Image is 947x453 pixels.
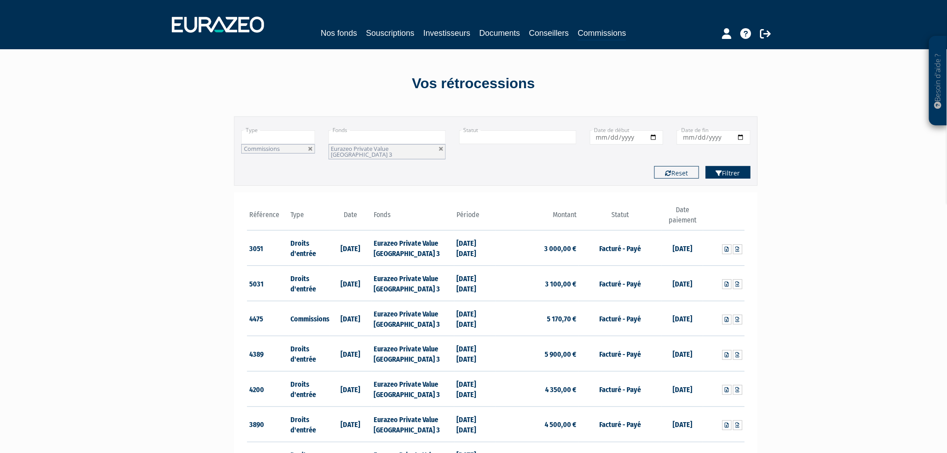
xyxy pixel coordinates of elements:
td: Facturé - Payé [579,301,661,336]
span: Commissions [244,145,280,153]
a: Documents [479,27,520,39]
td: Eurazeo Private Value [GEOGRAPHIC_DATA] 3 [371,301,454,336]
th: Fonds [371,205,454,231]
th: Période [454,205,496,231]
td: [DATE] [330,266,371,301]
td: [DATE] [662,406,704,442]
td: 3890 [247,406,289,442]
td: [DATE] [662,372,704,407]
button: Reset [654,166,699,179]
td: Facturé - Payé [579,336,661,372]
span: Eurazeo Private Value [GEOGRAPHIC_DATA] 3 [331,145,392,158]
td: [DATE] [330,336,371,372]
td: [DATE] [330,301,371,336]
a: Nos fonds [321,27,357,39]
th: Date paiement [662,205,704,231]
td: [DATE] [DATE] [454,301,496,336]
th: Date [330,205,371,231]
th: Montant [496,205,579,231]
td: [DATE] [DATE] [454,372,496,407]
td: [DATE] [662,301,704,336]
td: Facturé - Payé [579,372,661,407]
td: 4 350,00 € [496,372,579,407]
td: Eurazeo Private Value [GEOGRAPHIC_DATA] 3 [371,266,454,301]
td: 4389 [247,336,289,372]
td: [DATE] [DATE] [454,266,496,301]
td: [DATE] [330,406,371,442]
td: 5 170,70 € [496,301,579,336]
td: Facturé - Payé [579,266,661,301]
td: Droits d'entrée [289,266,330,301]
a: Conseillers [529,27,569,39]
td: [DATE] [330,372,371,407]
td: Droits d'entrée [289,231,330,266]
td: [DATE] [662,266,704,301]
p: Besoin d'aide ? [933,41,943,121]
td: 4475 [247,301,289,336]
td: Facturé - Payé [579,406,661,442]
div: Vos rétrocessions [218,73,729,94]
td: Commissions [289,301,330,336]
td: 3051 [247,231,289,266]
td: [DATE] [330,231,371,266]
td: Eurazeo Private Value [GEOGRAPHIC_DATA] 3 [371,372,454,407]
a: Souscriptions [366,27,414,39]
th: Statut [579,205,661,231]
td: Facturé - Payé [579,231,661,266]
td: [DATE] [662,336,704,372]
img: 1732889491-logotype_eurazeo_blanc_rvb.png [172,17,264,33]
td: [DATE] [DATE] [454,406,496,442]
td: Eurazeo Private Value [GEOGRAPHIC_DATA] 3 [371,336,454,372]
a: Commissions [578,27,626,41]
td: [DATE] [DATE] [454,231,496,266]
button: Filtrer [706,166,751,179]
td: Eurazeo Private Value [GEOGRAPHIC_DATA] 3 [371,406,454,442]
td: 3 000,00 € [496,231,579,266]
a: Investisseurs [423,27,470,39]
td: Droits d'entrée [289,406,330,442]
td: [DATE] [DATE] [454,336,496,372]
td: Droits d'entrée [289,372,330,407]
td: 4200 [247,372,289,407]
td: Eurazeo Private Value [GEOGRAPHIC_DATA] 3 [371,231,454,266]
td: 4 500,00 € [496,406,579,442]
td: 3 100,00 € [496,266,579,301]
th: Référence [247,205,289,231]
th: Type [289,205,330,231]
td: 5031 [247,266,289,301]
td: [DATE] [662,231,704,266]
td: 5 900,00 € [496,336,579,372]
td: Droits d'entrée [289,336,330,372]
